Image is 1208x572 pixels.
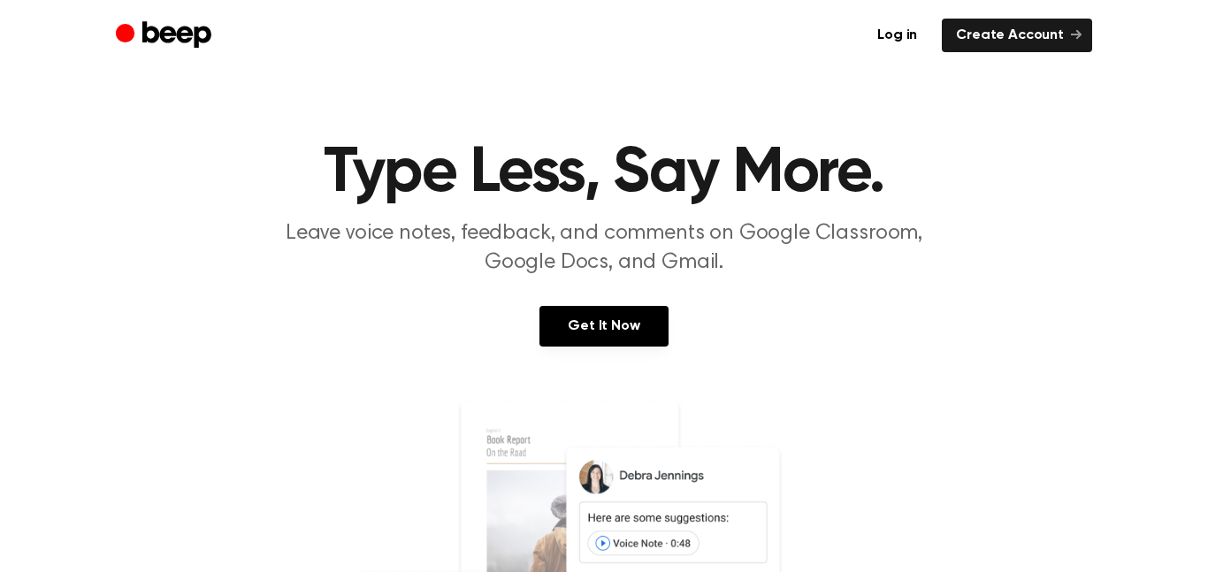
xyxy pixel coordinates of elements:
p: Leave voice notes, feedback, and comments on Google Classroom, Google Docs, and Gmail. [264,219,944,278]
a: Beep [116,19,216,53]
h1: Type Less, Say More. [151,141,1057,205]
a: Log in [863,19,931,52]
a: Create Account [942,19,1092,52]
a: Get It Now [539,306,668,347]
